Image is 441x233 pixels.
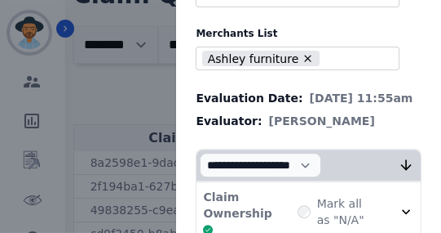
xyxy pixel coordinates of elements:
li: Ashley furniture [202,51,320,66]
span: [PERSON_NAME] [269,113,375,129]
button: Remove Ashley furniture [302,52,314,65]
span: [DATE] 11:55am [310,90,413,106]
ul: selected options [200,49,389,69]
label: Mark all as "N/A" [317,195,378,228]
div: Evaluator: [196,113,421,129]
p: Claim Ownership [203,189,297,222]
div: Evaluation Date: [196,90,421,106]
label: Merchants List [196,27,421,40]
